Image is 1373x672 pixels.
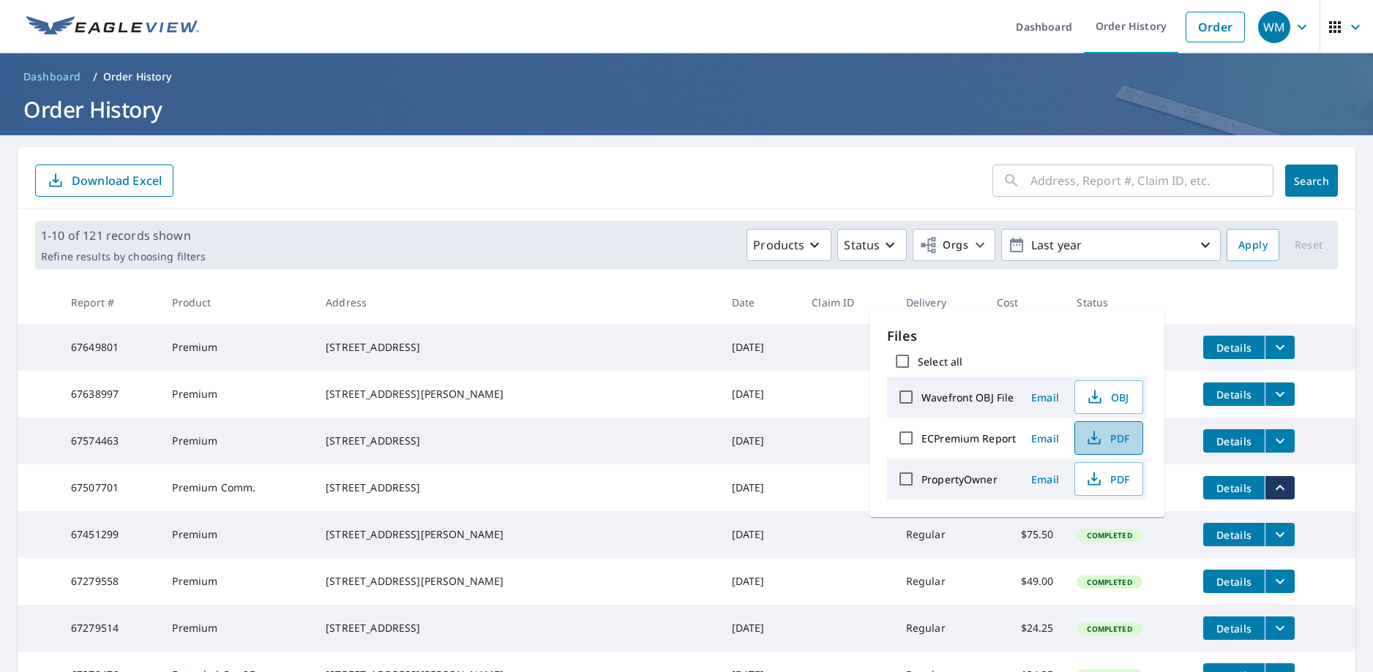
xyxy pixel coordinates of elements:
button: filesDropdownBtn-67574463 [1265,429,1295,453]
button: Apply [1227,229,1279,261]
button: detailsBtn-67638997 [1203,382,1265,406]
td: 67451299 [59,511,160,558]
td: $49.00 [985,558,1066,605]
button: filesDropdownBtn-67451299 [1265,523,1295,546]
button: detailsBtn-67451299 [1203,523,1265,546]
th: Claim ID [800,281,894,324]
td: 67279514 [59,605,160,652]
button: Search [1285,165,1338,197]
div: WM [1258,11,1290,43]
button: detailsBtn-67279514 [1203,616,1265,640]
div: [STREET_ADDRESS][PERSON_NAME] [326,527,708,542]
span: Details [1212,388,1256,401]
button: Email [1022,427,1069,450]
button: Last year [1001,229,1221,261]
p: Products [753,236,804,254]
td: Premium [160,605,314,652]
td: 67649801 [59,324,160,371]
label: ECPremium Report [921,431,1016,445]
th: Date [720,281,801,324]
button: Download Excel [35,165,173,197]
input: Address, Report #, Claim ID, etc. [1030,160,1273,201]
td: 67507701 [59,464,160,511]
div: [STREET_ADDRESS] [326,621,708,635]
button: detailsBtn-67507701 [1203,476,1265,499]
button: detailsBtn-67649801 [1203,336,1265,359]
button: Products [747,229,831,261]
div: [STREET_ADDRESS][PERSON_NAME] [326,574,708,589]
img: EV Logo [26,16,199,38]
td: [DATE] [720,558,801,605]
a: Dashboard [18,65,87,88]
span: Completed [1078,624,1140,634]
span: Apply [1238,236,1268,254]
th: Delivery [894,281,985,324]
div: [STREET_ADDRESS] [326,340,708,355]
button: Status [837,229,907,261]
button: PDF [1074,421,1143,455]
td: Premium [160,371,314,418]
th: Cost [985,281,1066,324]
p: Files [887,326,1147,346]
label: Wavefront OBJ File [921,390,1014,404]
h1: Order History [18,94,1355,124]
button: Email [1022,386,1069,409]
span: Details [1212,528,1256,542]
span: Completed [1078,530,1140,540]
span: Search [1297,174,1326,188]
p: Download Excel [72,173,162,189]
span: Dashboard [23,69,81,84]
span: PDF [1084,429,1131,447]
button: filesDropdownBtn-67638997 [1265,382,1295,406]
td: Premium [160,324,314,371]
nav: breadcrumb [18,65,1355,88]
span: Email [1028,431,1063,445]
span: Email [1028,390,1063,404]
td: Regular [894,558,985,605]
button: filesDropdownBtn-67279514 [1265,616,1295,640]
span: Orgs [919,236,968,254]
td: 67279558 [59,558,160,605]
span: Details [1212,481,1256,495]
button: detailsBtn-67279558 [1203,570,1265,593]
div: [STREET_ADDRESS][PERSON_NAME] [326,387,708,401]
button: PDF [1074,462,1143,496]
span: Details [1212,575,1256,589]
td: $75.50 [985,511,1066,558]
p: 1-10 of 121 records shown [41,227,206,244]
li: / [93,68,97,86]
td: [DATE] [720,605,801,652]
td: $24.25 [985,605,1066,652]
span: Details [1212,434,1256,448]
p: Status [844,236,880,254]
span: Details [1212,622,1256,635]
button: Email [1022,468,1069,491]
button: OBJ [1074,380,1143,414]
span: Completed [1078,577,1140,587]
th: Product [160,281,314,324]
td: 67574463 [59,418,160,464]
a: Order [1186,12,1245,42]
span: OBJ [1084,388,1131,406]
td: Premium [160,511,314,558]
button: filesDropdownBtn-67649801 [1265,336,1295,359]
th: Address [314,281,720,324]
span: Details [1212,341,1256,355]
p: Last year [1025,233,1197,258]
button: filesDropdownBtn-67279558 [1265,570,1295,593]
th: Status [1065,281,1191,324]
td: Regular [894,605,985,652]
td: [DATE] [720,464,801,511]
div: [STREET_ADDRESS] [326,434,708,448]
label: PropertyOwner [921,472,998,486]
button: Orgs [913,229,995,261]
td: [DATE] [720,324,801,371]
span: PDF [1084,470,1131,488]
button: detailsBtn-67574463 [1203,429,1265,453]
td: 67638997 [59,371,160,418]
td: [DATE] [720,418,801,464]
td: Premium [160,418,314,464]
p: Order History [103,69,172,84]
th: Report # [59,281,160,324]
button: filesDropdownBtn-67507701 [1265,476,1295,499]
